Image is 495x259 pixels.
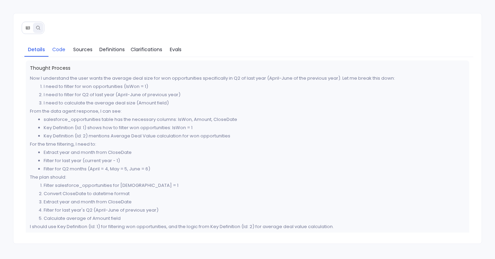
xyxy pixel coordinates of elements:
[44,115,465,124] li: salesforce_opportunities table has the necessary columns: IsWon, Amount, CloseDate
[30,107,465,115] p: From the data agent response, I can see:
[44,132,465,140] li: Key Definition (Id: 2) mentions Average Deal Value calculation for won opportunities
[30,140,465,148] p: For the time filtering, I need to:
[44,181,465,190] li: Filter salesforce_opportunities for [DEMOGRAPHIC_DATA] = 1
[44,190,465,198] li: Convert CloseDate to datetime format
[44,82,465,91] li: I need to filter for won opportunities (IsWon = 1)
[30,223,465,231] p: I should use Key Definition (Id: 1) for filtering won opportunities, and the logic from Key Defin...
[52,46,65,53] span: Code
[30,74,465,82] p: Now I understand the user wants the average deal size for won opportunities specifically in Q2 of...
[44,99,465,107] li: I need to calculate the average deal size (Amount field)
[73,46,92,53] span: Sources
[44,198,465,206] li: Extract year and month from CloseDate
[30,65,465,71] span: Thought Process
[44,214,465,223] li: Calculate average of Amount field
[170,46,181,53] span: Evals
[44,206,465,214] li: Filter for last year's Q2 (April-June of previous year)
[131,46,162,53] span: Clarifications
[99,46,125,53] span: Definitions
[44,148,465,157] li: Extract year and month from CloseDate
[28,46,45,53] span: Details
[44,124,465,132] li: Key Definition (Id: 1) shows how to filter won opportunities: IsWon = 1
[30,173,465,181] p: The plan should:
[44,91,465,99] li: I need to filter for Q2 of last year (April-June of previous year)
[44,165,465,173] li: Filter for Q2 months (April = 4, May = 5, June = 6)
[44,157,465,165] li: Filter for last year (current year - 1)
